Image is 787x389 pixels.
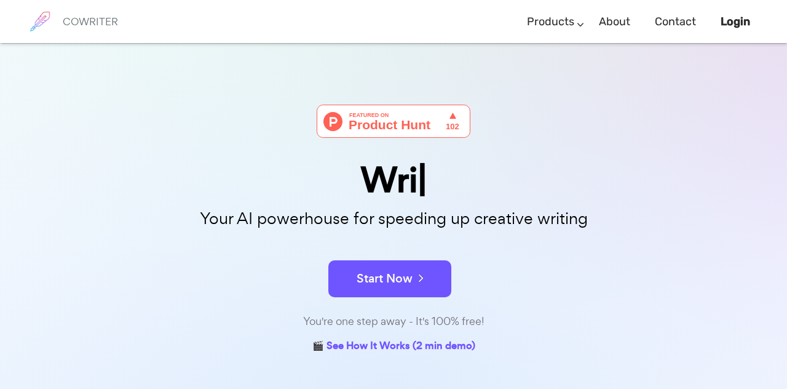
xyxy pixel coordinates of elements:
h6: COWRITER [63,16,118,27]
a: About [599,4,630,40]
a: Contact [655,4,696,40]
button: Start Now [328,260,451,297]
a: 🎬 See How It Works (2 min demo) [312,337,475,356]
a: Products [527,4,574,40]
p: Your AI powerhouse for speeding up creative writing [86,206,701,232]
a: Login [721,4,750,40]
img: Cowriter - Your AI buddy for speeding up creative writing | Product Hunt [317,105,470,138]
div: Wri [86,162,701,198]
b: Login [721,15,750,28]
div: You're one step away - It's 100% free! [86,313,701,331]
img: brand logo [25,6,55,37]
